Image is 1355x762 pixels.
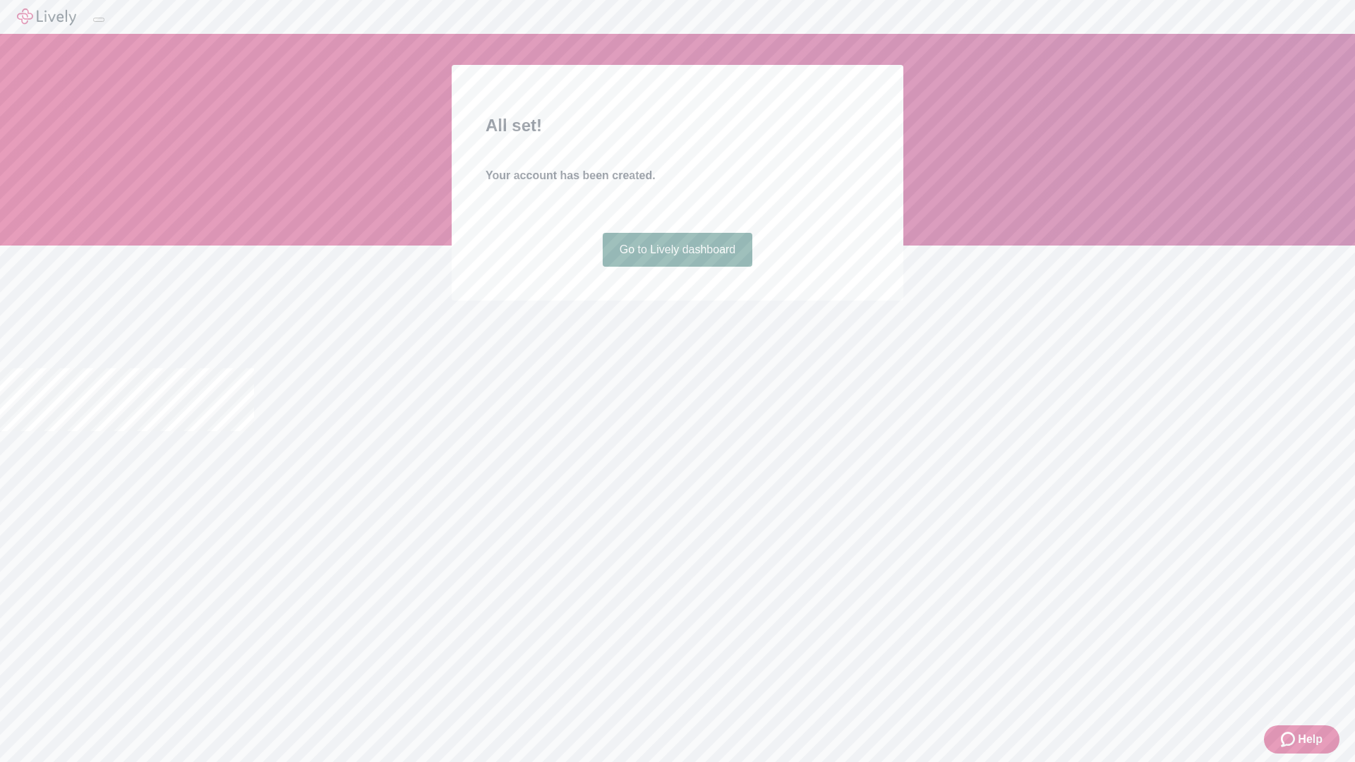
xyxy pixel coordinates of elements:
[17,8,76,25] img: Lively
[486,167,869,184] h4: Your account has been created.
[1264,725,1339,754] button: Zendesk support iconHelp
[1298,731,1323,748] span: Help
[1281,731,1298,748] svg: Zendesk support icon
[486,113,869,138] h2: All set!
[603,233,753,267] a: Go to Lively dashboard
[93,18,104,22] button: Log out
